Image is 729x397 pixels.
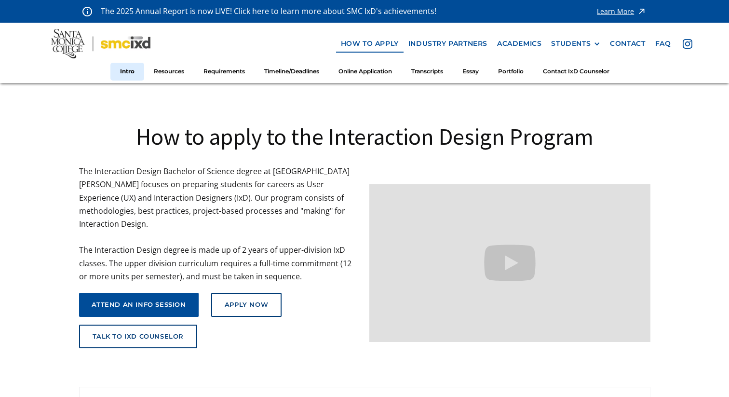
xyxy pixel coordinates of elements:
[79,325,198,349] a: talk to ixd counselor
[551,40,600,48] div: STUDENTS
[93,333,184,341] div: talk to ixd counselor
[551,40,591,48] div: STUDENTS
[92,301,186,309] div: attend an info session
[637,5,647,18] img: icon - arrow - alert
[683,39,692,49] img: icon - instagram
[492,35,546,53] a: Academics
[597,8,634,15] div: Learn More
[336,35,404,53] a: how to apply
[51,29,150,58] img: Santa Monica College - SMC IxD logo
[369,184,650,342] iframe: Design your future with a Bachelor's Degree in Interaction Design from Santa Monica College
[533,63,619,81] a: Contact IxD Counselor
[225,301,268,309] div: Apply Now
[488,63,533,81] a: Portfolio
[329,63,402,81] a: Online Application
[79,122,650,151] h1: How to apply to the Interaction Design Program
[144,63,194,81] a: Resources
[82,6,92,16] img: icon - information - alert
[211,293,282,317] a: Apply Now
[110,63,144,81] a: Intro
[194,63,255,81] a: Requirements
[404,35,492,53] a: industry partners
[402,63,453,81] a: Transcripts
[597,5,647,18] a: Learn More
[101,5,437,18] p: The 2025 Annual Report is now LIVE! Click here to learn more about SMC IxD's achievements!
[79,165,360,283] p: The Interaction Design Bachelor of Science degree at [GEOGRAPHIC_DATA][PERSON_NAME] focuses on pr...
[650,35,676,53] a: faq
[79,293,199,317] a: attend an info session
[453,63,488,81] a: Essay
[605,35,650,53] a: contact
[255,63,329,81] a: Timeline/Deadlines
